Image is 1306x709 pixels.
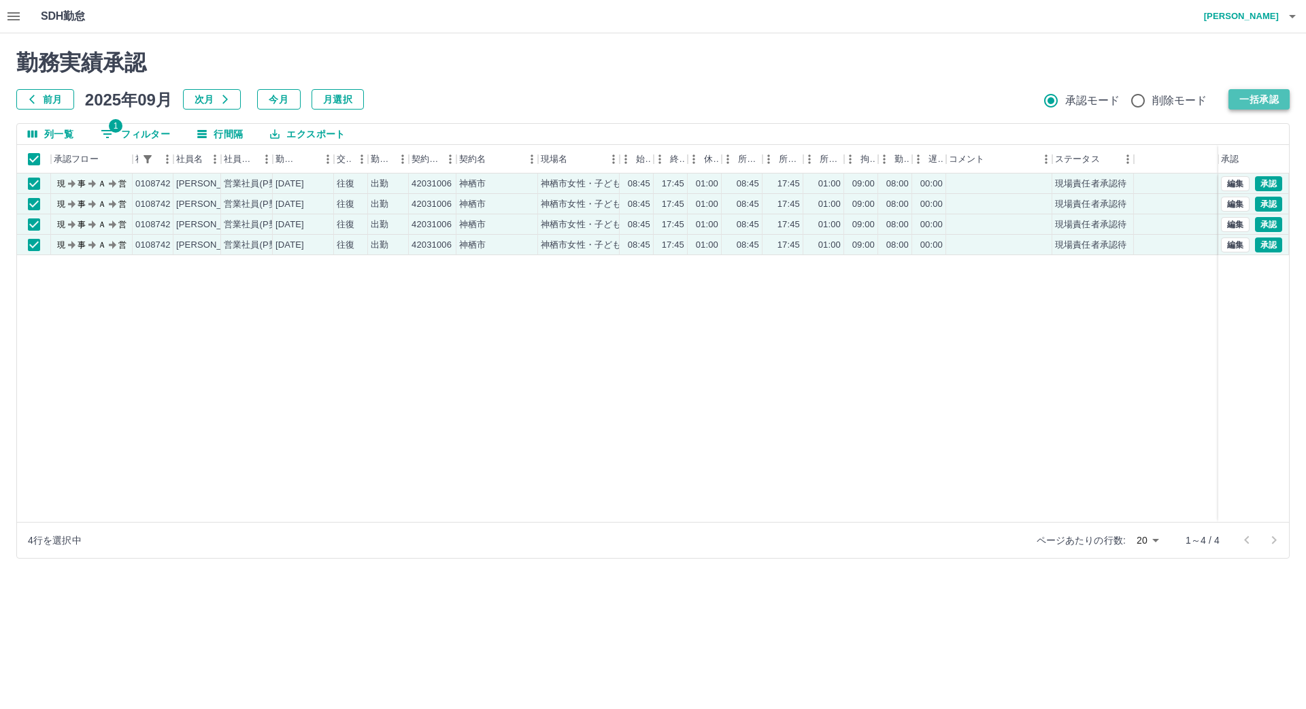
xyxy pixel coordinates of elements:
span: 1 [109,119,122,133]
div: 09:00 [852,178,875,191]
button: メニュー [205,149,225,169]
button: ソート [299,150,318,169]
div: 社員区分 [224,145,256,174]
div: 01:00 [818,198,841,211]
div: 終業 [670,145,685,174]
div: 0108742 [135,239,171,252]
div: ステータス [1052,145,1134,174]
div: 拘束 [860,145,875,174]
text: 事 [78,240,86,250]
div: 08:45 [628,218,650,231]
button: 承認 [1255,176,1282,191]
div: 勤務区分 [368,145,409,174]
button: 列選択 [17,124,84,144]
div: [PERSON_NAME] [176,198,250,211]
div: 42031006 [412,218,452,231]
div: 所定終業 [779,145,801,174]
text: Ａ [98,220,106,229]
div: 神栖市 [459,198,486,211]
div: 遅刻等 [912,145,946,174]
button: メニュー [1118,149,1138,169]
button: メニュー [392,149,413,169]
div: 所定開始 [738,145,760,174]
div: 往復 [337,178,354,191]
div: 17:45 [662,239,684,252]
div: 承認 [1221,145,1239,174]
div: 08:45 [737,239,759,252]
div: 08:45 [628,239,650,252]
div: 終業 [654,145,688,174]
text: 営 [118,220,127,229]
button: メニュー [318,149,338,169]
button: メニュー [256,149,277,169]
div: 08:45 [737,178,759,191]
div: 01:00 [818,239,841,252]
div: 出勤 [371,178,388,191]
text: Ａ [98,179,106,188]
text: Ａ [98,199,106,209]
div: 現場責任者承認待 [1055,218,1126,231]
button: 編集 [1221,217,1250,232]
div: 所定休憩 [820,145,841,174]
button: 承認 [1255,237,1282,252]
button: 前月 [16,89,74,110]
text: 営 [118,240,127,250]
div: 01:00 [696,178,718,191]
div: [PERSON_NAME] [176,239,250,252]
div: 勤務 [894,145,909,174]
button: メニュー [522,149,542,169]
div: コメント [949,145,985,174]
text: 営 [118,199,127,209]
div: 08:45 [737,198,759,211]
div: 勤務日 [273,145,334,174]
div: 遅刻等 [928,145,943,174]
p: ページあたりの行数: [1037,533,1126,547]
div: 08:00 [886,239,909,252]
div: 09:00 [852,239,875,252]
div: 営業社員(P契約) [224,218,290,231]
div: 所定休憩 [803,145,844,174]
span: 承認モード [1065,93,1120,109]
div: [DATE] [275,198,304,211]
div: 営業社員(P契約) [224,178,290,191]
div: 17:45 [777,218,800,231]
div: [DATE] [275,178,304,191]
button: 承認 [1255,217,1282,232]
div: 往復 [337,239,354,252]
text: 事 [78,199,86,209]
div: コメント [946,145,1052,174]
button: 編集 [1221,176,1250,191]
div: 現場名 [538,145,620,174]
button: メニュー [1036,149,1056,169]
button: 一括承認 [1228,89,1290,110]
div: 17:45 [662,218,684,231]
div: 社員名 [176,145,203,174]
div: 17:45 [662,178,684,191]
div: 社員名 [173,145,221,174]
div: 0108742 [135,218,171,231]
button: 次月 [183,89,241,110]
div: 17:45 [777,239,800,252]
button: 承認 [1255,197,1282,212]
div: 神栖市 [459,239,486,252]
text: Ａ [98,240,106,250]
div: 神栖市女性・子どもセンター [541,178,657,191]
div: 00:00 [920,239,943,252]
text: 営 [118,179,127,188]
div: 現場責任者承認待 [1055,198,1126,211]
div: 出勤 [371,198,388,211]
div: 承認フロー [51,145,133,174]
div: 0108742 [135,198,171,211]
div: 01:00 [696,218,718,231]
div: 出勤 [371,218,388,231]
div: 出勤 [371,239,388,252]
button: メニュー [157,149,178,169]
button: エクスポート [259,124,356,144]
div: 08:45 [628,178,650,191]
text: 現 [57,220,65,229]
button: 月選択 [312,89,364,110]
div: 01:00 [818,178,841,191]
div: 承認 [1218,145,1289,174]
button: メニュー [352,149,372,169]
h5: 2025年09月 [85,89,172,110]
